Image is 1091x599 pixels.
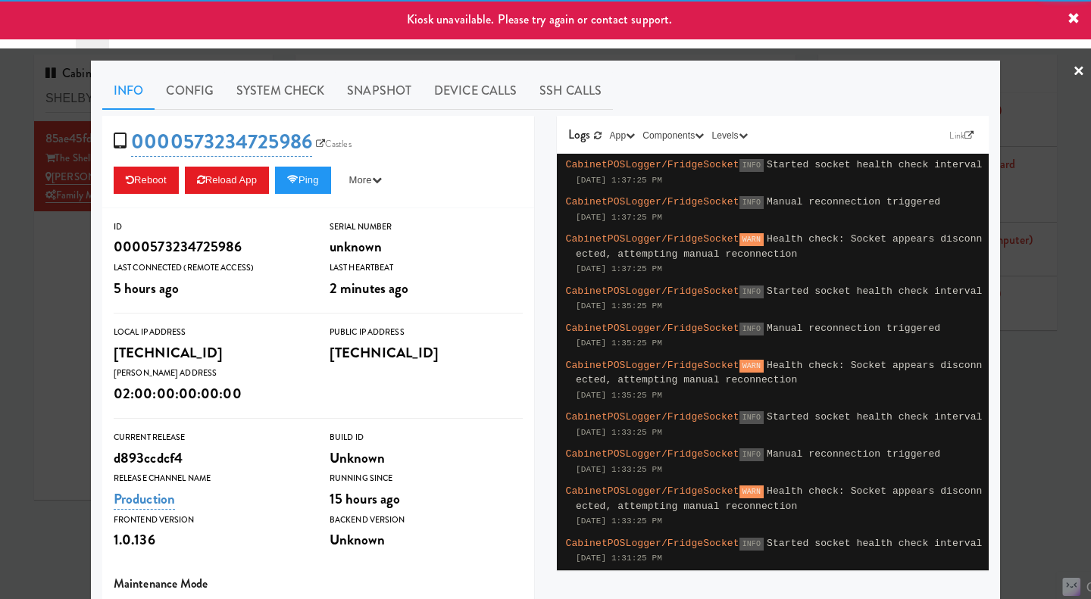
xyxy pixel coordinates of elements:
[225,72,336,110] a: System Check
[407,11,673,28] span: Kiosk unavailable. Please try again or contact support.
[330,488,400,509] span: 15 hours ago
[330,513,523,528] div: Backend Version
[576,301,662,310] span: [DATE] 1:35:25 PM
[576,554,662,563] span: [DATE] 1:31:25 PM
[639,128,708,143] button: Components
[114,488,175,510] a: Production
[566,285,739,297] span: CabinetPOSLogger/FridgeSocket
[114,261,307,276] div: Last Connected (Remote Access)
[767,411,982,423] span: Started socket health check interval
[185,167,269,194] button: Reload App
[767,323,940,334] span: Manual reconnection triggered
[739,196,764,209] span: INFO
[102,72,155,110] a: Info
[739,159,764,172] span: INFO
[739,538,764,551] span: INFO
[330,261,523,276] div: Last Heartbeat
[576,264,662,273] span: [DATE] 1:37:25 PM
[566,448,739,460] span: CabinetPOSLogger/FridgeSocket
[606,128,639,143] button: App
[568,126,590,143] span: Logs
[114,430,307,445] div: Current Release
[739,285,764,298] span: INFO
[576,428,662,437] span: [DATE] 1:33:25 PM
[114,575,208,592] span: Maintenance Mode
[576,233,983,260] span: Health check: Socket appears disconnected, attempting manual reconnection
[576,360,983,386] span: Health check: Socket appears disconnected, attempting manual reconnection
[566,233,739,245] span: CabinetPOSLogger/FridgeSocket
[576,516,662,526] span: [DATE] 1:33:25 PM
[336,72,423,110] a: Snapshot
[114,527,307,553] div: 1.0.136
[330,220,523,235] div: Serial Number
[767,538,982,549] span: Started socket health check interval
[114,220,307,235] div: ID
[739,360,764,373] span: WARN
[114,471,307,486] div: Release Channel Name
[330,325,523,340] div: Public IP Address
[330,234,523,260] div: unknown
[566,159,739,170] span: CabinetPOSLogger/FridgeSocket
[739,485,764,498] span: WARN
[566,538,739,549] span: CabinetPOSLogger/FridgeSocket
[114,278,179,298] span: 5 hours ago
[739,448,764,461] span: INFO
[576,391,662,400] span: [DATE] 1:35:25 PM
[566,323,739,334] span: CabinetPOSLogger/FridgeSocket
[312,136,355,151] a: Castles
[330,445,523,471] div: Unknown
[566,411,739,423] span: CabinetPOSLogger/FridgeSocket
[739,323,764,335] span: INFO
[114,381,307,407] div: 02:00:00:00:00:00
[739,411,764,424] span: INFO
[330,278,408,298] span: 2 minutes ago
[708,128,751,143] button: Levels
[946,128,977,143] a: Link
[576,485,983,512] span: Health check: Socket appears disconnected, attempting manual reconnection
[739,233,764,246] span: WARN
[114,325,307,340] div: Local IP Address
[1073,48,1085,95] a: ×
[114,445,307,471] div: d893ccdcf4
[114,167,179,194] button: Reboot
[767,285,982,297] span: Started socket health check interval
[767,448,940,460] span: Manual reconnection triggered
[114,234,307,260] div: 0000573234725986
[767,196,940,207] span: Manual reconnection triggered
[131,127,312,157] a: 0000573234725986
[114,340,307,366] div: [TECHNICAL_ID]
[330,340,523,366] div: [TECHNICAL_ID]
[155,72,225,110] a: Config
[576,465,662,474] span: [DATE] 1:33:25 PM
[566,196,739,207] span: CabinetPOSLogger/FridgeSocket
[423,72,528,110] a: Device Calls
[767,159,982,170] span: Started socket health check interval
[330,527,523,553] div: Unknown
[576,176,662,185] span: [DATE] 1:37:25 PM
[330,471,523,486] div: Running Since
[566,360,739,371] span: CabinetPOSLogger/FridgeSocket
[330,430,523,445] div: Build Id
[114,366,307,381] div: [PERSON_NAME] Address
[337,167,394,194] button: More
[576,213,662,222] span: [DATE] 1:37:25 PM
[528,72,613,110] a: SSH Calls
[566,485,739,497] span: CabinetPOSLogger/FridgeSocket
[576,338,662,348] span: [DATE] 1:35:25 PM
[114,513,307,528] div: Frontend Version
[275,167,331,194] button: Ping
